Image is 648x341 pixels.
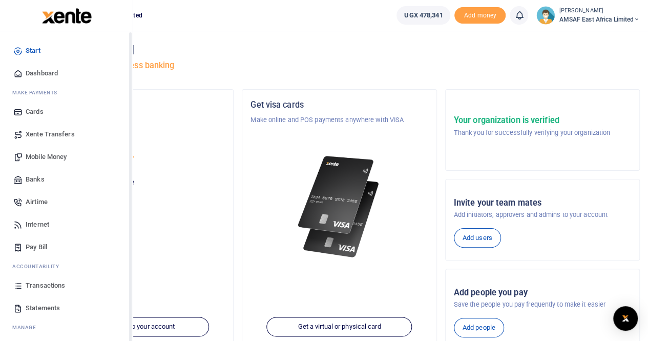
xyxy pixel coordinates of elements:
span: Start [26,46,40,56]
a: Add users [454,228,501,248]
h5: Your organization is verified [454,115,610,126]
p: Make online and POS payments anywhere with VISA [250,115,428,125]
span: Airtime [26,197,48,207]
a: Get a virtual or physical card [267,317,412,337]
h5: Invite your team mates [454,198,631,208]
img: xente-_physical_cards.png [295,150,384,264]
a: profile-user [PERSON_NAME] AMSAF East Africa Limited [536,6,640,25]
span: Statements [26,303,60,313]
span: Cards [26,107,44,117]
li: Toup your wallet [454,7,506,24]
h5: Welcome to better business banking [39,61,640,71]
p: Thank you for successfully verifying your organization [454,128,610,138]
li: Ac [8,258,124,274]
a: Pay Bill [8,236,124,258]
span: Dashboard [26,68,58,78]
span: Banks [26,174,45,185]
p: Asili Farms Masindi Limited [48,115,225,125]
p: Your current account balance [48,177,225,188]
img: profile-user [536,6,555,25]
img: logo-large [42,8,92,24]
a: Add people [454,318,504,337]
h5: Account [48,139,225,150]
a: Cards [8,101,124,123]
a: Banks [8,168,124,191]
li: M [8,319,124,335]
span: UGX 478,341 [404,10,443,21]
a: Xente Transfers [8,123,124,146]
span: Xente Transfers [26,129,75,139]
h5: Organization [48,100,225,110]
a: logo-small logo-large logo-large [41,11,92,19]
h5: Get visa cards [250,100,428,110]
p: Add initiators, approvers and admins to your account [454,210,631,220]
span: Pay Bill [26,242,47,252]
a: Airtime [8,191,124,213]
span: Mobile Money [26,152,67,162]
span: Internet [26,219,49,230]
li: Wallet ballance [392,6,454,25]
h5: UGX 478,341 [48,190,225,200]
a: Statements [8,297,124,319]
div: Open Intercom Messenger [613,306,638,331]
a: Start [8,39,124,62]
span: AMSAF East Africa Limited [559,15,640,24]
a: Mobile Money [8,146,124,168]
a: UGX 478,341 [396,6,450,25]
a: Internet [8,213,124,236]
a: Add funds to your account [64,317,209,337]
span: Transactions [26,280,65,291]
p: AMSAF East Africa Limited [48,155,225,165]
span: countability [20,263,59,270]
li: M [8,85,124,101]
a: Transactions [8,274,124,297]
span: ake Payments [17,89,57,96]
span: anage [17,324,36,331]
a: Add money [454,11,506,18]
span: Add money [454,7,506,24]
a: Dashboard [8,62,124,85]
h5: Add people you pay [454,288,631,298]
h4: Hello [PERSON_NAME] [39,44,640,55]
p: Save the people you pay frequently to make it easier [454,299,631,310]
small: [PERSON_NAME] [559,7,640,15]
